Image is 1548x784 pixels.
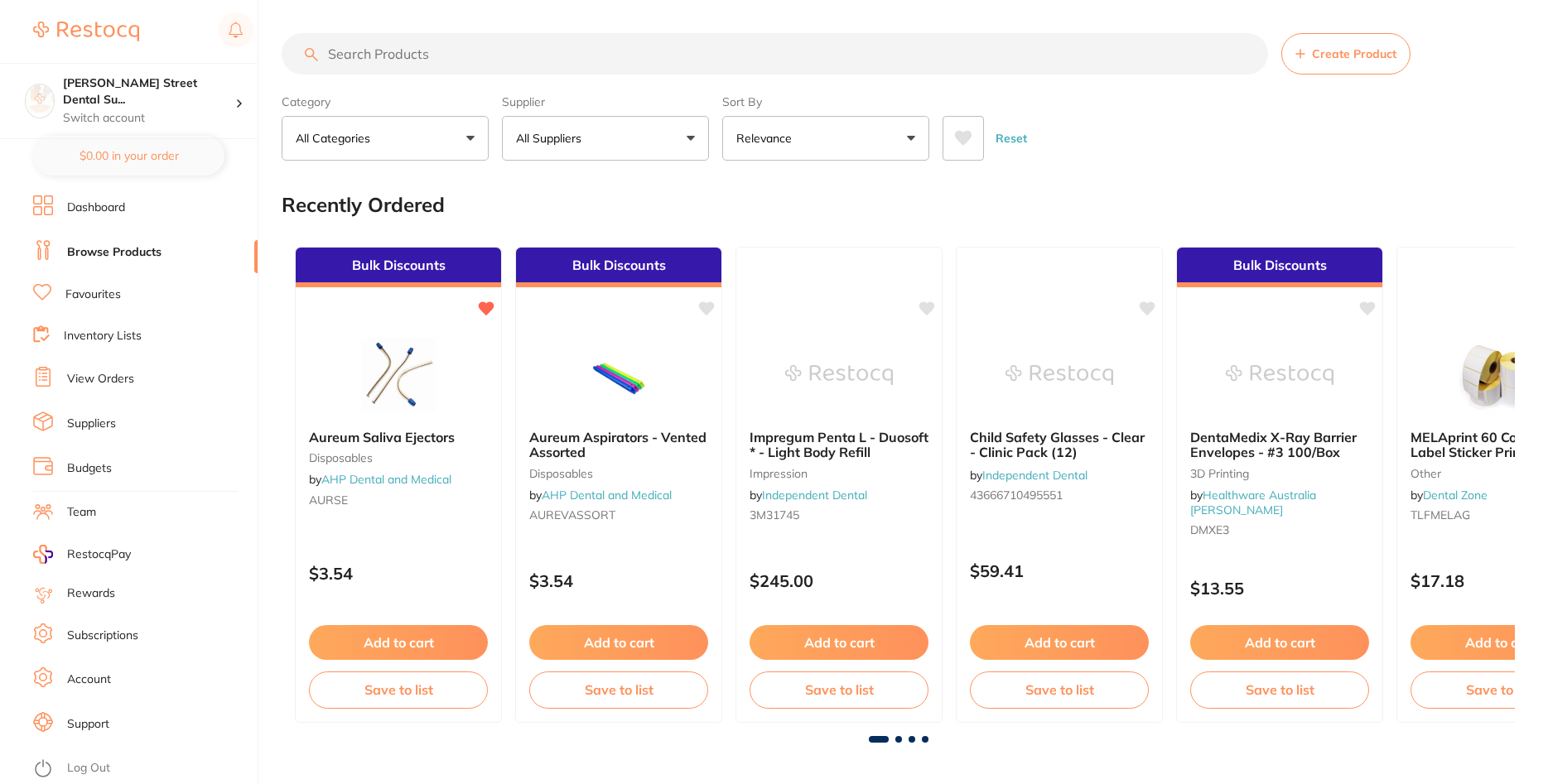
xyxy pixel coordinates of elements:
[67,546,131,563] span: RestocqPay
[1190,523,1369,536] small: DMXE3
[282,194,445,217] h2: Recently Ordered
[750,671,928,708] button: Save to list
[33,136,224,176] button: $0.00 in your order
[970,625,1149,660] button: Add to cart
[309,625,488,660] button: Add to cart
[502,116,709,161] button: All Suppliers
[33,756,253,782] button: Log Out
[529,625,708,660] button: Add to cart
[529,488,672,503] span: by
[529,671,708,708] button: Save to list
[67,716,109,733] a: Support
[67,460,112,477] a: Budgets
[63,110,235,127] p: Switch account
[321,472,451,487] a: AHP Dental and Medical
[64,328,142,344] a: Inventory Lists
[1190,467,1369,480] small: 3D Printing
[309,671,488,708] button: Save to list
[309,493,488,507] small: AURSE
[282,33,1268,75] input: Search Products
[750,467,928,480] small: impression
[33,545,131,564] a: RestocqPay
[33,545,53,564] img: RestocqPay
[750,571,928,590] p: $245.00
[529,508,708,522] small: AUREVASSORT
[296,130,377,147] p: All Categories
[982,468,1087,483] a: Independent Dental
[1190,671,1369,708] button: Save to list
[309,430,488,445] b: Aureum Saliva Ejectors
[970,671,1149,708] button: Save to list
[516,130,588,147] p: All Suppliers
[1190,488,1316,517] span: by
[309,451,488,464] small: disposables
[67,760,110,777] a: Log Out
[67,628,138,644] a: Subscriptions
[1190,625,1369,660] button: Add to cart
[785,334,893,416] img: Impregum Penta L - Duosoft * - Light Body Refill
[1190,579,1369,598] p: $13.55
[516,248,721,287] div: Bulk Discounts
[722,94,929,109] label: Sort By
[345,334,452,416] img: Aureum Saliva Ejectors
[67,671,111,688] a: Account
[750,488,867,503] span: by
[1226,334,1333,416] img: DentaMedix X-Ray Barrier Envelopes - #3 100/Box
[970,488,1149,502] small: 43666710495551
[722,116,929,161] button: Relevance
[67,585,115,602] a: Rewards
[33,12,139,51] a: Restocq Logo
[1312,47,1396,60] span: Create Product
[309,564,488,583] p: $3.54
[67,504,96,521] a: Team
[542,488,672,503] a: AHP Dental and Medical
[529,430,708,460] b: Aureum Aspirators - Vented Assorted
[991,116,1032,161] button: Reset
[762,488,867,503] a: Independent Dental
[750,430,928,460] b: Impregum Penta L - Duosoft * - Light Body Refill
[67,416,116,432] a: Suppliers
[970,561,1149,580] p: $59.41
[502,94,709,109] label: Supplier
[1281,33,1411,75] button: Create Product
[296,248,501,287] div: Bulk Discounts
[529,571,708,590] p: $3.54
[282,116,489,161] button: All Categories
[529,467,708,480] small: disposables
[1423,488,1488,503] a: Dental Zone
[67,200,125,216] a: Dashboard
[67,244,162,261] a: Browse Products
[736,130,798,147] p: Relevance
[309,472,451,487] span: by
[282,94,489,109] label: Category
[970,430,1149,460] b: Child Safety Glasses - Clear - Clinic Pack (12)
[1177,248,1382,287] div: Bulk Discounts
[1411,488,1488,503] span: by
[565,334,673,416] img: Aureum Aspirators - Vented Assorted
[970,468,1087,483] span: by
[63,75,235,108] h4: Dawson Street Dental Surgery
[65,286,121,303] a: Favourites
[33,22,139,41] img: Restocq Logo
[750,625,928,660] button: Add to cart
[1190,430,1369,460] b: DentaMedix X-Ray Barrier Envelopes - #3 100/Box
[1005,334,1113,416] img: Child Safety Glasses - Clear - Clinic Pack (12)
[26,84,54,113] img: Dawson Street Dental Surgery
[67,371,134,387] a: View Orders
[750,508,928,522] small: 3M31745
[1190,488,1316,517] a: Healthware Australia [PERSON_NAME]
